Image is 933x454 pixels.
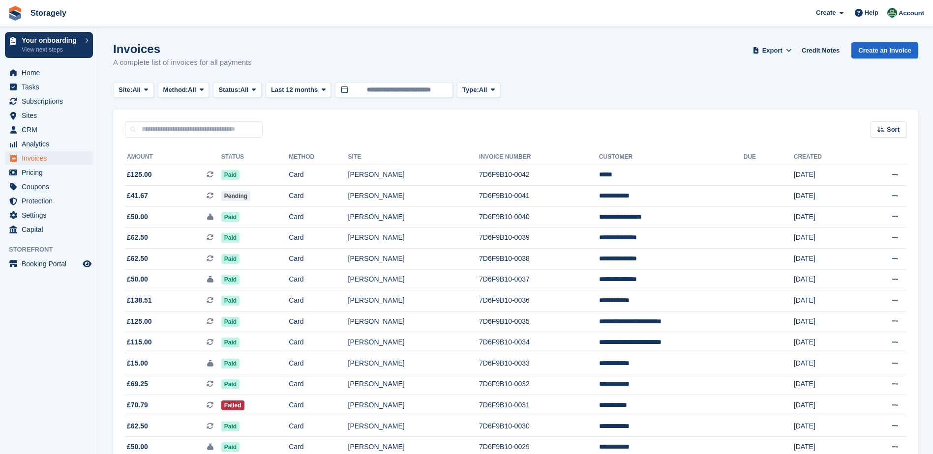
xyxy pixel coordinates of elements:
[5,166,93,179] a: menu
[127,170,152,180] span: £125.00
[5,80,93,94] a: menu
[479,165,599,186] td: 7D6F9B10-0042
[113,42,252,56] h1: Invoices
[5,109,93,122] a: menu
[8,6,23,21] img: stora-icon-8386f47178a22dfd0bd8f6a31ec36ba5ce8667c1dd55bd0f319d3a0aa187defe.svg
[22,166,81,179] span: Pricing
[127,442,148,452] span: £50.00
[762,46,783,56] span: Export
[5,180,93,194] a: menu
[289,311,348,332] td: Card
[22,123,81,137] span: CRM
[266,82,331,98] button: Last 12 months
[289,227,348,249] td: Card
[462,85,479,95] span: Type:
[241,85,249,95] span: All
[348,206,479,227] td: [PERSON_NAME]
[348,149,479,165] th: Site
[479,416,599,437] td: 7D6F9B10-0030
[479,227,599,249] td: 7D6F9B10-0039
[22,94,81,108] span: Subscriptions
[221,400,244,410] span: Failed
[479,269,599,290] td: 7D6F9B10-0037
[289,269,348,290] td: Card
[27,5,70,21] a: Storagely
[851,42,918,58] a: Create an Invoice
[22,180,81,194] span: Coupons
[127,191,148,201] span: £41.67
[289,290,348,312] td: Card
[221,422,240,431] span: Paid
[289,206,348,227] td: Card
[289,186,348,207] td: Card
[221,191,250,201] span: Pending
[5,223,93,236] a: menu
[599,149,744,165] th: Customer
[479,290,599,312] td: 7D6F9B10-0036
[221,254,240,264] span: Paid
[348,227,479,249] td: [PERSON_NAME]
[479,149,599,165] th: Invoice Number
[188,85,196,95] span: All
[221,149,289,165] th: Status
[794,311,859,332] td: [DATE]
[127,232,148,243] span: £62.50
[221,212,240,222] span: Paid
[113,57,252,68] p: A complete list of invoices for all payments
[127,212,148,222] span: £50.00
[127,337,152,347] span: £115.00
[22,257,81,271] span: Booking Portal
[348,186,479,207] td: [PERSON_NAME]
[899,8,924,18] span: Account
[794,206,859,227] td: [DATE]
[127,254,148,264] span: £62.50
[127,274,148,284] span: £50.00
[794,332,859,353] td: [DATE]
[158,82,210,98] button: Method: All
[22,37,80,44] p: Your onboarding
[5,123,93,137] a: menu
[794,416,859,437] td: [DATE]
[221,379,240,389] span: Paid
[794,186,859,207] td: [DATE]
[127,421,148,431] span: £62.50
[479,374,599,395] td: 7D6F9B10-0032
[744,149,794,165] th: Due
[221,359,240,369] span: Paid
[289,374,348,395] td: Card
[221,233,240,243] span: Paid
[751,42,794,58] button: Export
[22,208,81,222] span: Settings
[127,379,148,389] span: £69.25
[794,353,859,374] td: [DATE]
[5,94,93,108] a: menu
[127,316,152,327] span: £125.00
[794,395,859,416] td: [DATE]
[479,186,599,207] td: 7D6F9B10-0041
[887,8,897,18] img: Stora Rotala Users
[22,137,81,151] span: Analytics
[125,149,221,165] th: Amount
[289,395,348,416] td: Card
[5,151,93,165] a: menu
[348,269,479,290] td: [PERSON_NAME]
[289,416,348,437] td: Card
[132,85,141,95] span: All
[348,165,479,186] td: [PERSON_NAME]
[218,85,240,95] span: Status:
[22,80,81,94] span: Tasks
[798,42,843,58] a: Credit Notes
[479,353,599,374] td: 7D6F9B10-0033
[22,109,81,122] span: Sites
[221,275,240,284] span: Paid
[221,317,240,327] span: Paid
[289,149,348,165] th: Method
[348,311,479,332] td: [PERSON_NAME]
[221,170,240,180] span: Paid
[794,165,859,186] td: [DATE]
[794,269,859,290] td: [DATE]
[479,332,599,353] td: 7D6F9B10-0034
[5,257,93,271] a: menu
[289,165,348,186] td: Card
[457,82,500,98] button: Type: All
